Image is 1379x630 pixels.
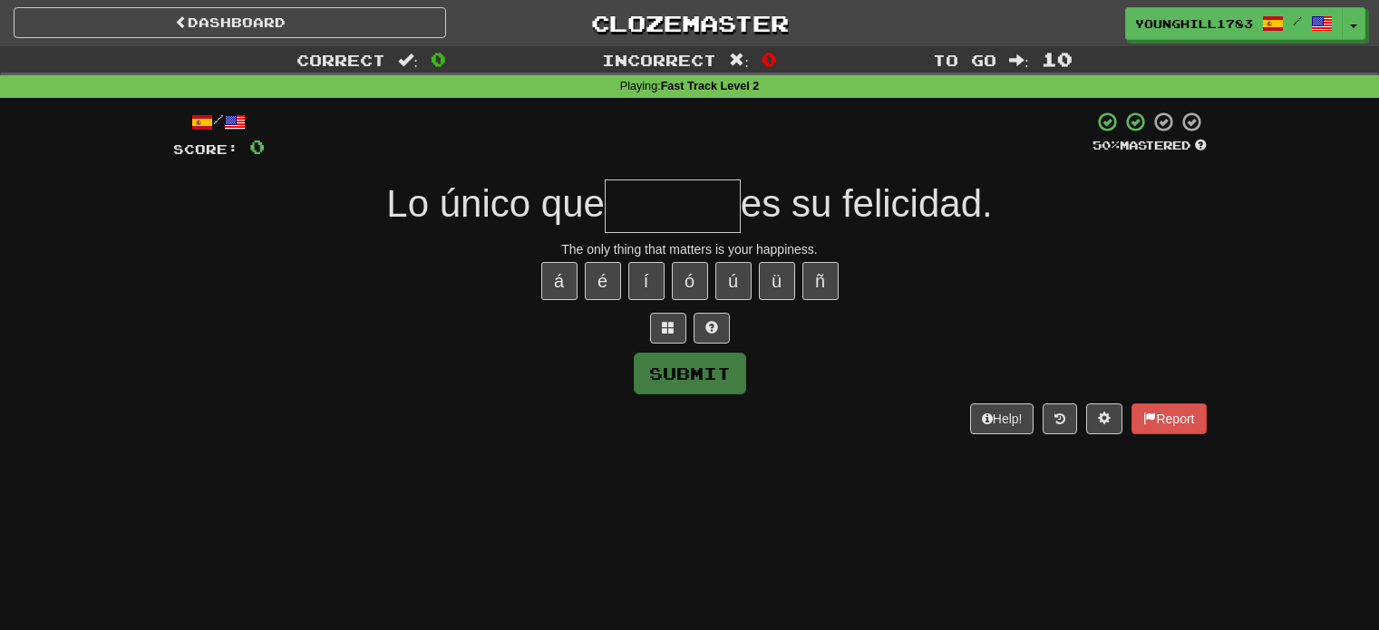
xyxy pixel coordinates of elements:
span: : [398,53,418,68]
span: YoungHill1783 [1135,15,1253,32]
button: Report [1131,403,1206,434]
span: es su felicidad. [741,182,993,225]
div: / [173,111,265,133]
button: Help! [970,403,1034,434]
button: Single letter hint - you only get 1 per sentence and score half the points! alt+h [694,313,730,344]
button: ú [715,262,752,300]
span: Lo único que [386,182,605,225]
button: ü [759,262,795,300]
span: 0 [249,135,265,158]
a: YoungHill1783 / [1125,7,1343,40]
span: Incorrect [602,51,716,69]
span: Correct [296,51,385,69]
a: Dashboard [14,7,446,38]
span: / [1293,15,1302,27]
div: Mastered [1093,138,1207,154]
span: To go [933,51,996,69]
strong: Fast Track Level 2 [661,80,760,92]
span: Score: [173,141,238,157]
span: 10 [1042,48,1073,70]
button: Switch sentence to multiple choice alt+p [650,313,686,344]
button: Round history (alt+y) [1043,403,1077,434]
button: ñ [802,262,839,300]
div: The only thing that matters is your happiness. [173,240,1207,258]
a: Clozemaster [473,7,906,39]
span: 0 [762,48,777,70]
span: 50 % [1093,138,1120,152]
button: í [628,262,665,300]
button: ó [672,262,708,300]
span: 0 [431,48,446,70]
span: : [729,53,749,68]
button: Submit [634,353,746,394]
button: á [541,262,578,300]
span: : [1009,53,1029,68]
button: é [585,262,621,300]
